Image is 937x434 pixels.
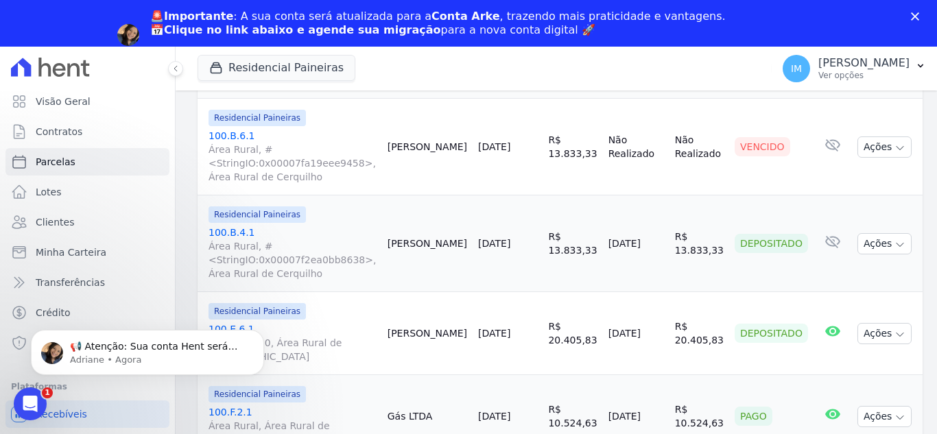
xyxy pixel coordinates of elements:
button: Ações [857,323,912,344]
div: Depositado [735,324,808,343]
td: [PERSON_NAME] [382,195,473,292]
div: Depositado [735,234,808,253]
a: [DATE] [478,411,510,422]
a: Recebíveis [5,400,169,428]
a: [DATE] [478,238,510,249]
td: Não Realizado [669,99,729,195]
iframe: Intercom live chat [14,387,47,420]
p: Ver opções [818,70,910,81]
a: 100.B.4.1Área Rural, #<StringIO:0x00007f2ea0bb8638>, Área Rural de Cerquilho [209,226,377,280]
span: Área Rural, 0, Área Rural de [GEOGRAPHIC_DATA] [209,336,377,363]
a: Transferências [5,269,169,296]
a: Clientes [5,208,169,236]
a: 100.E.6.1Área Rural, 0, Área Rural de [GEOGRAPHIC_DATA] [209,322,377,363]
button: Ações [857,136,912,158]
td: [DATE] [603,292,669,375]
button: Residencial Paineiras [198,55,355,81]
a: Crédito [5,299,169,326]
span: Residencial Paineiras [209,206,306,223]
span: Clientes [36,215,74,229]
span: Área Rural, #<StringIO:0x00007fa19eee9458>, Área Rural de Cerquilho [209,143,377,184]
button: IM [PERSON_NAME] Ver opções [772,49,937,88]
td: R$ 13.833,33 [543,195,602,292]
button: Ações [857,406,912,427]
span: Lotes [36,185,62,199]
td: R$ 20.405,83 [669,292,729,375]
td: R$ 13.833,33 [543,99,602,195]
span: Residencial Paineiras [209,110,306,126]
td: [DATE] [603,195,669,292]
span: 1 [42,387,53,398]
b: Clique no link abaixo e agende sua migração [164,23,441,36]
td: R$ 20.405,83 [543,292,602,375]
td: [PERSON_NAME] [382,99,473,195]
a: Minha Carteira [5,239,169,266]
a: Contratos [5,118,169,145]
b: Conta Arke [431,10,499,23]
div: : A sua conta será atualizada para a , trazendo mais praticidade e vantagens. 📅 para a nova conta... [150,10,726,37]
span: Recebíveis [36,407,87,421]
img: Profile image for Adriane [117,24,139,46]
span: Área Rural, #<StringIO:0x00007f2ea0bb8638>, Área Rural de Cerquilho [209,239,377,280]
span: Contratos [36,125,82,138]
a: [DATE] [478,328,510,339]
p: [PERSON_NAME] [818,56,910,70]
a: Parcelas [5,148,169,176]
button: Ações [857,233,912,254]
div: Fechar [911,12,925,21]
a: Lotes [5,178,169,206]
span: Parcelas [36,155,75,169]
span: IM [791,64,802,73]
span: Transferências [36,276,105,289]
a: Negativação [5,329,169,357]
a: Visão Geral [5,88,169,115]
a: [DATE] [478,141,510,152]
b: 🚨Importante [150,10,233,23]
td: Não Realizado [603,99,669,195]
div: Vencido [735,137,790,156]
a: Agendar migração [150,45,263,60]
span: Minha Carteira [36,245,106,259]
td: [PERSON_NAME] [382,292,473,375]
span: Visão Geral [36,95,91,108]
iframe: Intercom notifications mensagem [10,301,285,397]
div: Pago [735,407,772,426]
td: R$ 13.833,33 [669,195,729,292]
a: 100.B.6.1Área Rural, #<StringIO:0x00007fa19eee9458>, Área Rural de Cerquilho [209,129,377,184]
